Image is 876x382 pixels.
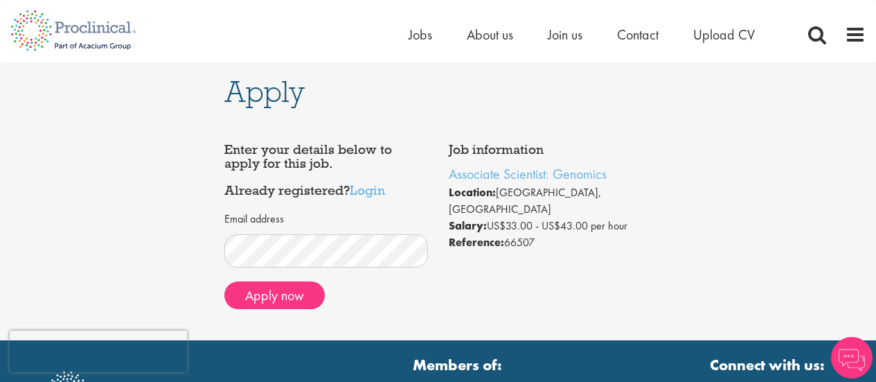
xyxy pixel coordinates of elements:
a: Jobs [409,26,432,44]
a: Contact [617,26,659,44]
strong: Reference: [449,235,504,250]
li: [GEOGRAPHIC_DATA], [GEOGRAPHIC_DATA] [449,184,652,218]
img: Chatbot [831,337,873,379]
h4: Enter your details below to apply for this job. Already registered? [224,143,428,198]
span: Apply [224,73,305,110]
iframe: reCAPTCHA [10,331,187,372]
strong: Connect with us: [710,354,828,376]
label: Email address [224,211,284,227]
strong: Members of: [254,354,661,376]
li: 66507 [449,234,652,251]
li: US$33.00 - US$43.00 per hour [449,218,652,234]
a: About us [467,26,513,44]
a: Upload CV [693,26,755,44]
button: Apply now [224,281,325,309]
a: Join us [548,26,582,44]
h4: Job information [449,143,652,157]
a: Login [350,182,385,198]
strong: Salary: [449,218,487,233]
strong: Location: [449,185,496,200]
a: Associate Scientist: Genomics [449,165,607,183]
